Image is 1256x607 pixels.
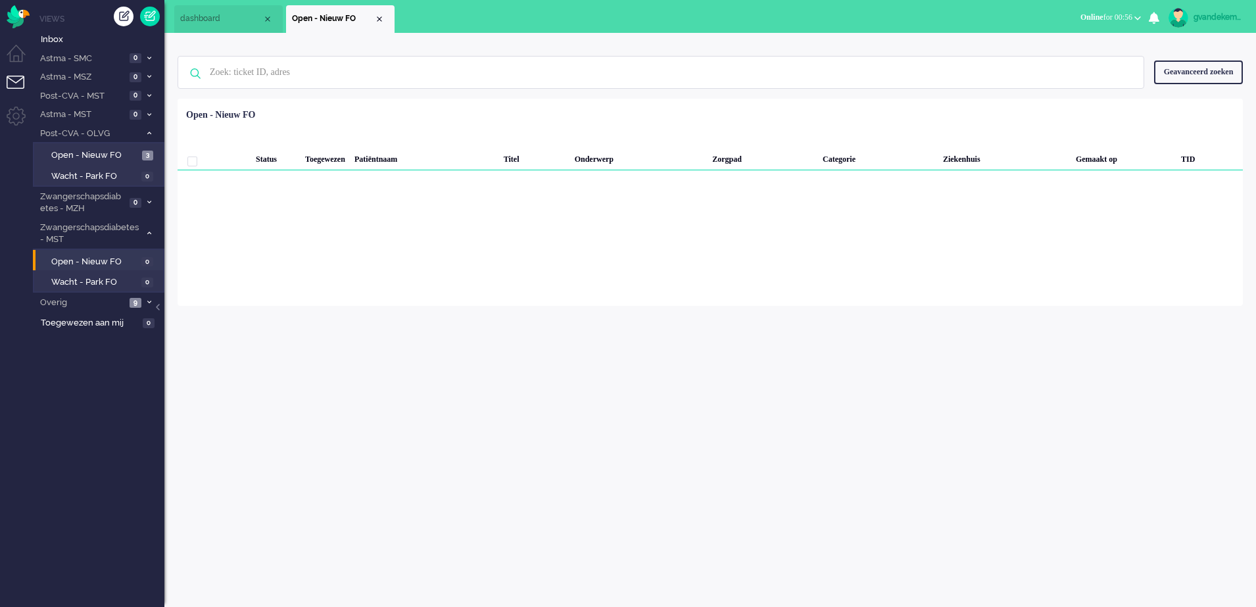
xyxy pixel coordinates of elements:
span: 0 [141,257,153,267]
input: Zoek: ticket ID, adres [200,57,1126,88]
li: Admin menu [7,107,36,136]
span: Zwangerschapsdiabetes - MST [38,222,140,246]
a: Toegewezen aan mij 0 [38,315,164,329]
span: Open - Nieuw FO [51,149,139,162]
span: 9 [130,298,141,308]
span: Astma - SMC [38,53,126,65]
div: Onderwerp [570,144,708,170]
li: Dashboard menu [7,45,36,74]
a: Open - Nieuw FO 3 [38,147,163,162]
a: Open - Nieuw FO 0 [38,254,163,268]
li: Dashboard [174,5,283,33]
a: Wacht - Park FO 0 [38,274,163,289]
a: Inbox [38,32,164,46]
div: Open - Nieuw FO [186,109,255,122]
span: Post-CVA - OLVG [38,128,140,140]
span: 3 [142,151,153,160]
a: Wacht - Park FO 0 [38,168,163,183]
span: 0 [130,91,141,101]
span: Post-CVA - MST [38,90,126,103]
a: Quick Ticket [140,7,160,26]
span: Wacht - Park FO [51,276,138,289]
span: Toegewezen aan mij [41,317,139,329]
span: Inbox [41,34,164,46]
span: Open - Nieuw FO [292,13,374,24]
img: flow_omnibird.svg [7,5,30,28]
div: Categorie [818,144,938,170]
span: Astma - MST [38,109,126,121]
span: 0 [130,72,141,82]
a: Omnidesk [7,9,30,18]
span: 0 [130,110,141,120]
div: Patiëntnaam [350,144,499,170]
span: 0 [130,53,141,63]
span: for 00:56 [1080,12,1132,22]
div: Creëer ticket [114,7,133,26]
div: Status [251,144,301,170]
span: 0 [141,278,153,287]
span: Overig [38,297,126,309]
span: Open - Nieuw FO [51,256,138,268]
li: Onlinefor 00:56 [1073,4,1149,33]
span: 0 [143,318,155,328]
li: Tickets menu [7,76,36,105]
span: Zwangerschapsdiabetes - MZH [38,191,126,215]
div: Titel [499,144,570,170]
img: ic-search-icon.svg [178,57,212,91]
div: Geavanceerd zoeken [1154,61,1243,84]
div: Close tab [374,14,385,24]
div: Gemaakt op [1071,144,1176,170]
span: 0 [141,172,153,182]
a: gvandekempe [1166,8,1243,28]
span: Wacht - Park FO [51,170,138,183]
span: Astma - MSZ [38,71,126,84]
div: Close tab [262,14,273,24]
li: Views [39,13,164,24]
div: gvandekempe [1194,11,1243,24]
div: TID [1176,144,1243,170]
span: 0 [130,198,141,208]
img: avatar [1169,8,1188,28]
li: View [286,5,395,33]
div: Toegewezen [301,144,350,170]
span: Online [1080,12,1103,22]
div: Zorgpad [708,144,818,170]
div: Ziekenhuis [938,144,1071,170]
span: dashboard [180,13,262,24]
button: Onlinefor 00:56 [1073,8,1149,27]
